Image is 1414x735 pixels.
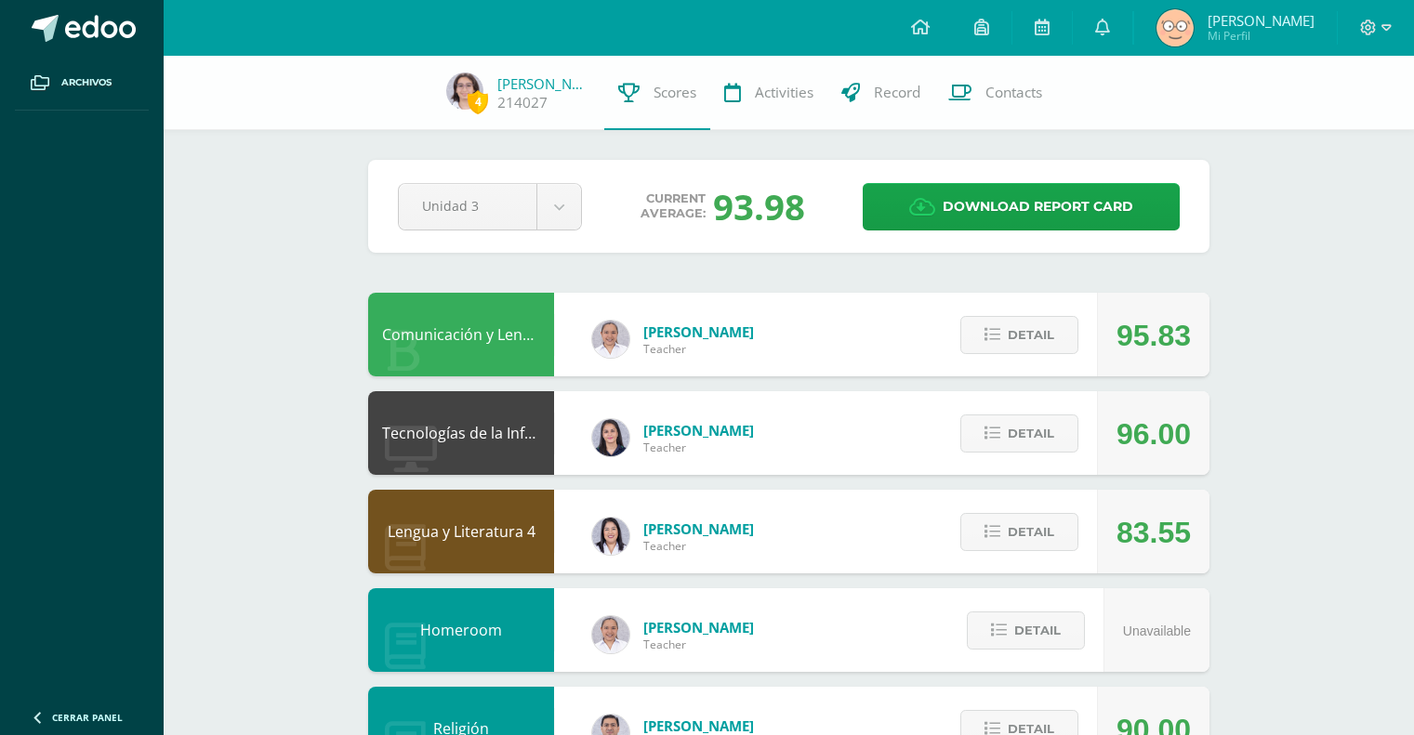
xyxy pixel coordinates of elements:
span: Teacher [643,538,754,554]
div: Lengua y Literatura 4 [368,490,554,573]
div: Comunicación y Lenguaje L3 Inglés 4 [368,293,554,376]
div: 95.83 [1117,294,1191,377]
span: [PERSON_NAME] [1208,11,1315,30]
span: Record [874,83,920,102]
span: Scores [654,83,696,102]
span: Contacts [985,83,1042,102]
span: Activities [755,83,813,102]
span: 4 [468,90,488,113]
button: Detail [960,316,1078,354]
span: Unavailable [1123,623,1191,638]
span: Teacher [643,637,754,652]
span: Unidad 3 [422,184,513,228]
span: Detail [1008,318,1054,352]
div: Homeroom [368,588,554,672]
div: Tecnologías de la Información y la Comunicación 4 [368,391,554,475]
img: fd1196377973db38ffd7ffd912a4bf7e.png [592,518,629,555]
button: Detail [967,611,1085,650]
span: [PERSON_NAME] [643,519,754,538]
span: Download report card [943,184,1133,230]
span: Teacher [643,440,754,455]
img: dbcf09110664cdb6f63fe058abfafc14.png [592,419,629,456]
a: Scores [604,56,710,130]
span: Detail [1014,613,1061,648]
span: [PERSON_NAME] [643,421,754,440]
img: 372ebae3c718c81d39b48c56e3aaf3f2.png [446,72,483,110]
img: d9c7b72a65e1800de1590e9465332ea1.png [1156,9,1194,46]
button: Detail [960,414,1078,453]
div: 83.55 [1117,491,1191,574]
a: Record [827,56,934,130]
span: Detail [1008,416,1054,451]
img: 04fbc0eeb5f5f8cf55eb7ff53337e28b.png [592,616,629,653]
span: Archivos [61,75,112,90]
img: 04fbc0eeb5f5f8cf55eb7ff53337e28b.png [592,321,629,358]
a: Contacts [934,56,1056,130]
div: 96.00 [1117,392,1191,476]
button: Detail [960,513,1078,551]
a: Archivos [15,56,149,111]
a: 214027 [497,93,548,112]
a: [PERSON_NAME] [497,74,590,93]
span: [PERSON_NAME] [643,716,754,735]
a: Activities [710,56,827,130]
span: [PERSON_NAME] [643,322,754,341]
a: Download report card [863,183,1180,230]
span: Current average: [641,191,706,221]
span: Mi Perfil [1208,28,1315,44]
span: Detail [1008,515,1054,549]
a: Unidad 3 [399,184,581,230]
span: Teacher [643,341,754,357]
div: 93.98 [713,182,805,230]
span: [PERSON_NAME] [643,618,754,637]
span: Cerrar panel [52,711,123,724]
